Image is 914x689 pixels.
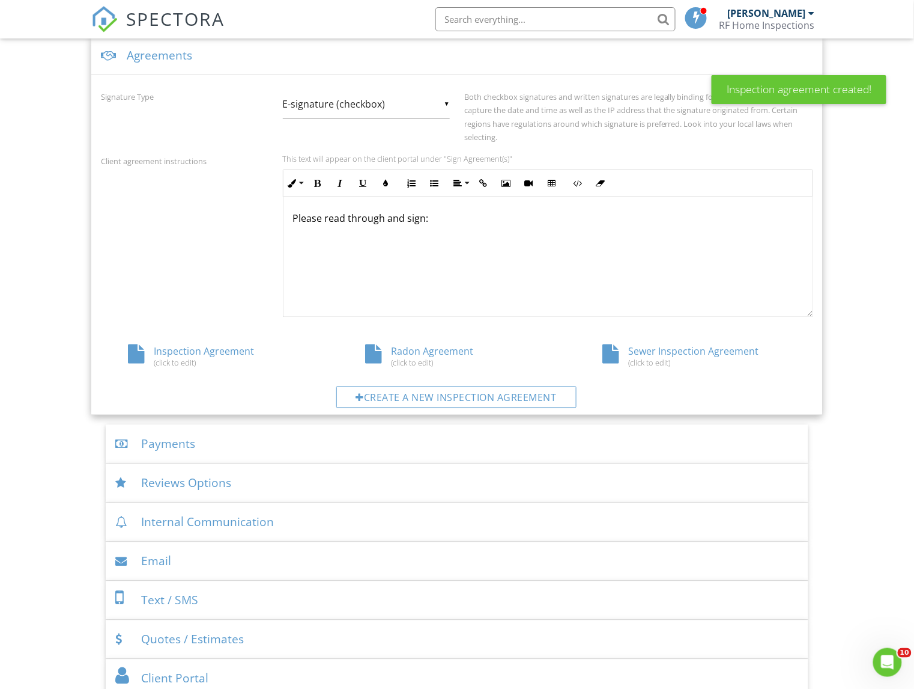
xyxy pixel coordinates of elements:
[435,7,676,31] input: Search everything...
[338,345,575,368] div: Radon Agreement
[898,648,912,658] span: 10
[589,172,612,195] button: Clear Formatting
[329,172,352,195] button: Italic (⌘I)
[518,172,540,195] button: Insert Video
[106,425,808,464] div: Payments
[101,91,154,102] label: Signature Type
[106,581,808,620] div: Text / SMS
[91,16,225,41] a: SPECTORA
[106,620,808,660] div: Quotes / Estimates
[128,358,311,368] div: (click to edit)
[126,6,225,31] span: SPECTORA
[101,387,813,410] a: Create a new inspection agreement
[375,172,398,195] button: Colors
[101,345,338,368] div: Inspection Agreement
[603,358,786,368] div: (click to edit)
[283,154,813,164] p: This text will appear on the client portal under "Sign Agreement(s)"
[540,172,563,195] button: Insert Table
[719,19,815,31] div: RF Home Inspections
[449,172,472,195] button: Align
[283,172,306,195] button: Inline Style
[91,36,823,75] div: Agreements
[101,156,207,167] label: Client agreement instructions
[91,6,118,32] img: The Best Home Inspection Software - Spectora
[423,172,446,195] button: Unordered List
[106,503,808,542] div: Internal Communication
[873,648,902,677] iframe: Intercom live chat
[728,7,806,19] div: [PERSON_NAME]
[352,172,375,195] button: Underline (⌘U)
[495,172,518,195] button: Insert Image (⌘P)
[712,75,886,104] div: Inspection agreement created!
[566,172,589,195] button: Code View
[336,387,577,408] div: Create a new inspection agreement
[472,172,495,195] button: Insert Link (⌘K)
[365,358,548,368] div: (click to edit)
[401,172,423,195] button: Ordered List
[576,345,813,368] div: Sewer Inspection Agreement
[464,91,801,142] label: Both checkbox signatures and written signatures are legally binding for agreements. They both cap...
[106,464,808,503] div: Reviews Options
[106,542,808,581] div: Email
[293,212,803,225] p: Please read through and sign:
